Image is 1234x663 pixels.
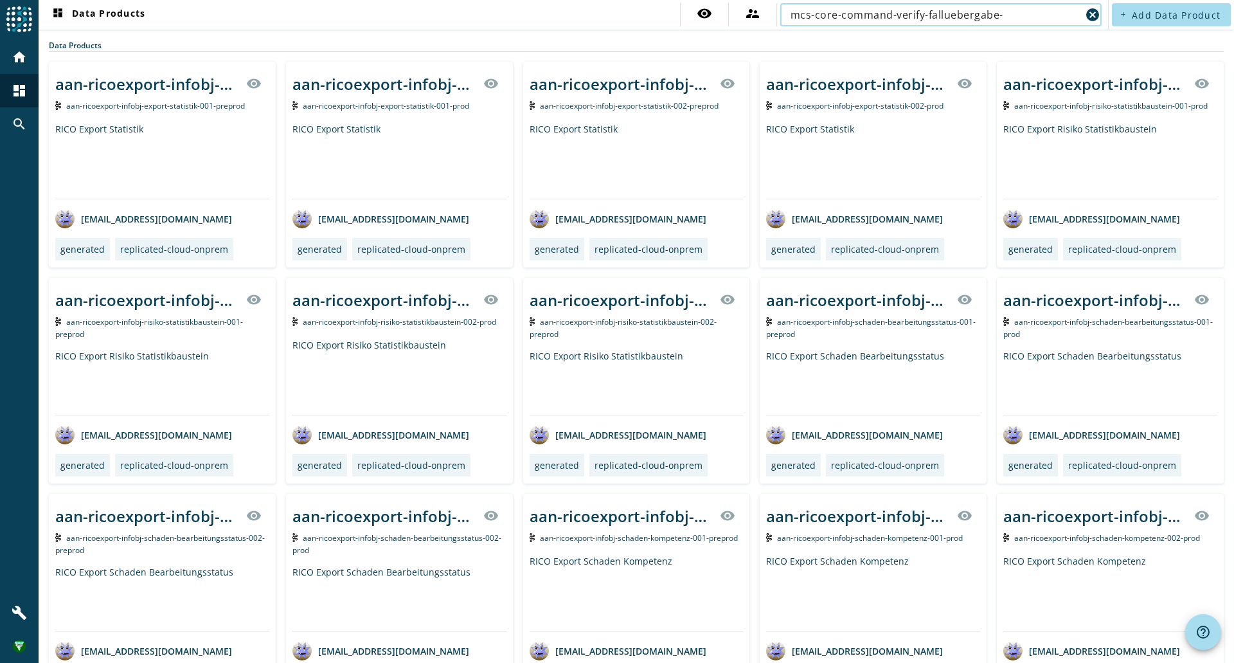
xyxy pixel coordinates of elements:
img: avatar [530,209,549,228]
div: replicated-cloud-onprem [831,459,939,471]
div: RICO Export Risiko Statistikbaustein [1003,123,1217,199]
mat-icon: supervisor_account [745,6,760,21]
img: Kafka Topic: aan-ricoexport-infobj-export-statistik-002-preprod [530,101,535,110]
img: Kafka Topic: aan-ricoexport-infobj-schaden-bearbeitungsstatus-002-preprod [55,533,61,542]
img: Kafka Topic: aan-ricoexport-infobj-risiko-statistikbaustein-001-preprod [55,317,61,326]
img: avatar [1003,425,1023,444]
span: Add Data Product [1132,9,1221,21]
div: RICO Export Schaden Kompetenz [766,555,980,631]
div: replicated-cloud-onprem [595,243,702,255]
img: avatar [55,209,75,228]
span: Kafka Topic: aan-ricoexport-infobj-risiko-statistikbaustein-001-preprod [55,316,243,340]
div: RICO Export Schaden Kompetenz [1003,555,1217,631]
div: aan-ricoexport-infobj-export-statistik-001-_stage_ [292,73,476,95]
mat-icon: dashboard [50,7,66,23]
img: avatar [55,425,75,444]
div: replicated-cloud-onprem [595,459,702,471]
div: RICO Export Schaden Bearbeitungsstatus [292,566,506,631]
input: Search (% or * for wildcards) [791,7,1081,23]
span: Kafka Topic: aan-ricoexport-infobj-risiko-statistikbaustein-002-prod [303,316,496,327]
img: avatar [1003,641,1023,660]
mat-icon: dashboard [12,83,27,98]
img: avatar [766,425,785,444]
mat-icon: visibility [697,6,712,21]
div: [EMAIL_ADDRESS][DOMAIN_NAME] [766,209,943,228]
div: generated [298,459,342,471]
mat-icon: visibility [483,292,499,307]
img: Kafka Topic: aan-ricoexport-infobj-schaden-bearbeitungsstatus-001-preprod [766,317,772,326]
div: [EMAIL_ADDRESS][DOMAIN_NAME] [1003,209,1180,228]
img: Kafka Topic: aan-ricoexport-infobj-export-statistik-002-prod [766,101,772,110]
img: avatar [1003,209,1023,228]
div: replicated-cloud-onprem [1068,243,1176,255]
div: [EMAIL_ADDRESS][DOMAIN_NAME] [1003,425,1180,444]
img: 81598254d5c178b7e6f2ea923a55c517 [13,640,26,653]
div: generated [771,459,816,471]
div: RICO Export Statistik [55,123,269,199]
img: Kafka Topic: aan-ricoexport-infobj-schaden-kompetenz-001-preprod [530,533,535,542]
div: aan-ricoexport-infobj-risiko-statistikbaustein-002-_stage_ [292,289,476,311]
div: generated [60,459,105,471]
div: generated [535,243,579,255]
div: RICO Export Risiko Statistikbaustein [292,339,506,415]
span: Data Products [50,7,145,23]
div: aan-ricoexport-infobj-schaden-bearbeitungsstatus-001-_stage_ [766,289,949,311]
div: Data Products [49,40,1224,51]
div: aan-ricoexport-infobj-schaden-kompetenz-002-_stage_ [1003,505,1186,527]
div: [EMAIL_ADDRESS][DOMAIN_NAME] [766,641,943,660]
mat-icon: help_outline [1195,624,1211,640]
div: [EMAIL_ADDRESS][DOMAIN_NAME] [55,425,232,444]
div: RICO Export Schaden Bearbeitungsstatus [766,350,980,415]
div: replicated-cloud-onprem [120,243,228,255]
img: Kafka Topic: aan-ricoexport-infobj-risiko-statistikbaustein-002-preprod [530,317,535,326]
mat-icon: visibility [720,508,735,523]
img: avatar [292,425,312,444]
mat-icon: visibility [957,292,972,307]
mat-icon: visibility [957,76,972,91]
span: Kafka Topic: aan-ricoexport-infobj-export-statistik-001-preprod [66,100,245,111]
img: Kafka Topic: aan-ricoexport-infobj-schaden-kompetenz-001-prod [766,533,772,542]
div: [EMAIL_ADDRESS][DOMAIN_NAME] [530,209,706,228]
div: aan-ricoexport-infobj-risiko-statistikbaustein-002-_stage_ [530,289,713,311]
div: replicated-cloud-onprem [120,459,228,471]
mat-icon: visibility [483,508,499,523]
span: Kafka Topic: aan-ricoexport-infobj-schaden-kompetenz-001-preprod [540,532,738,543]
mat-icon: search [12,116,27,132]
div: [EMAIL_ADDRESS][DOMAIN_NAME] [530,641,706,660]
button: Add Data Product [1112,3,1231,26]
div: replicated-cloud-onprem [357,459,465,471]
button: Data Products [45,3,150,26]
div: replicated-cloud-onprem [1068,459,1176,471]
div: generated [1008,459,1053,471]
div: aan-ricoexport-infobj-schaden-kompetenz-001-_stage_ [766,505,949,527]
mat-icon: visibility [1194,76,1210,91]
img: Kafka Topic: aan-ricoexport-infobj-schaden-kompetenz-002-prod [1003,533,1009,542]
span: Kafka Topic: aan-ricoexport-infobj-export-statistik-001-prod [303,100,469,111]
img: Kafka Topic: aan-ricoexport-infobj-schaden-bearbeitungsstatus-001-prod [1003,317,1009,326]
div: generated [298,243,342,255]
img: avatar [55,641,75,660]
div: RICO Export Risiko Statistikbaustein [530,350,744,415]
span: Kafka Topic: aan-ricoexport-infobj-risiko-statistikbaustein-001-prod [1014,100,1208,111]
mat-icon: visibility [957,508,972,523]
mat-icon: add [1120,11,1127,18]
div: aan-ricoexport-infobj-export-statistik-002-_stage_ [766,73,949,95]
div: RICO Export Statistik [766,123,980,199]
img: Kafka Topic: aan-ricoexport-infobj-risiko-statistikbaustein-002-prod [292,317,298,326]
span: Kafka Topic: aan-ricoexport-infobj-export-statistik-002-preprod [540,100,719,111]
img: Kafka Topic: aan-ricoexport-infobj-export-statistik-001-prod [292,101,298,110]
mat-icon: visibility [720,292,735,307]
div: [EMAIL_ADDRESS][DOMAIN_NAME] [55,641,232,660]
span: Kafka Topic: aan-ricoexport-infobj-export-statistik-002-prod [777,100,943,111]
div: [EMAIL_ADDRESS][DOMAIN_NAME] [55,209,232,228]
div: generated [1008,243,1053,255]
div: generated [771,243,816,255]
span: Kafka Topic: aan-ricoexport-infobj-schaden-bearbeitungsstatus-002-prod [292,532,502,556]
img: spoud-logo.svg [6,6,32,32]
img: Kafka Topic: aan-ricoexport-infobj-risiko-statistikbaustein-001-prod [1003,101,1009,110]
div: generated [535,459,579,471]
div: [EMAIL_ADDRESS][DOMAIN_NAME] [1003,641,1180,660]
div: RICO Export Statistik [292,123,506,199]
div: [EMAIL_ADDRESS][DOMAIN_NAME] [530,425,706,444]
span: Kafka Topic: aan-ricoexport-infobj-schaden-kompetenz-001-prod [777,532,963,543]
